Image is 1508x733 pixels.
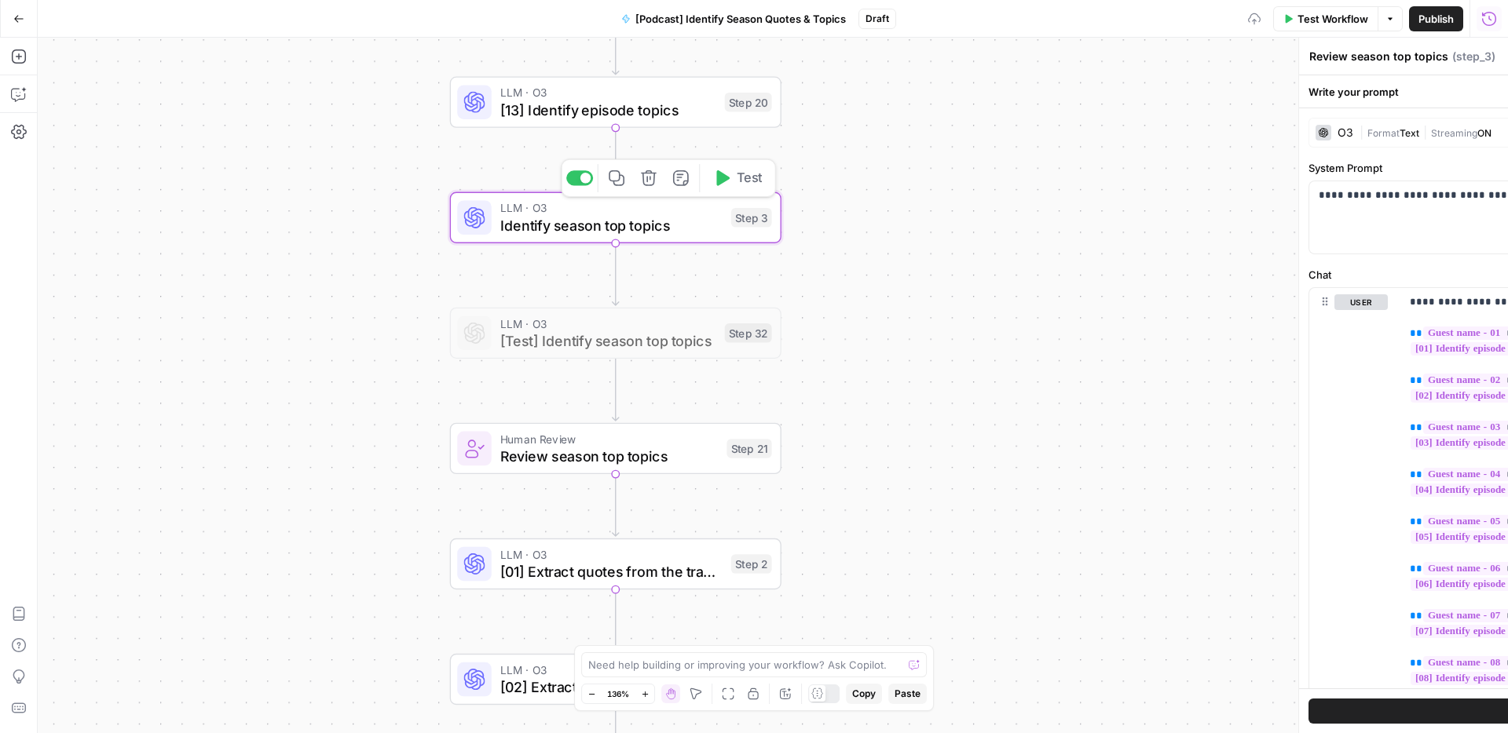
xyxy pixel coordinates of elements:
span: Human Review [500,430,719,447]
div: Step 3 [731,208,772,228]
button: Test [705,164,770,191]
span: 136% [607,687,629,700]
span: [13] Identify episode topics [500,99,716,120]
div: Step 32 [725,323,772,343]
span: LLM · O3 [500,199,723,217]
span: LLM · O3 [500,315,716,332]
button: Publish [1409,6,1463,31]
span: Publish [1418,11,1454,27]
div: LLM · O3[Test] Identify season top topicsStep 32 [450,308,781,359]
div: LLM · O3[02] Extract quotes from the transcriptStep 6 [450,654,781,705]
span: ON [1477,127,1492,139]
button: Test Workflow [1273,6,1378,31]
span: Test Workflow [1298,11,1368,27]
span: LLM · O3 [500,545,723,563]
g: Edge from step_3 to step_32 [613,243,619,305]
button: user [1334,294,1388,310]
span: [02] Extract quotes from the transcript [500,676,723,697]
button: Copy [846,684,882,704]
span: | [1419,124,1431,140]
span: Draft [866,12,889,26]
span: Format [1367,127,1400,139]
span: LLM · O3 [500,84,716,101]
div: LLM · O3Identify season top topicsStep 3Test [450,192,781,243]
div: LLM · O3[13] Identify episode topicsStep 20 [450,77,781,128]
span: | [1360,124,1367,140]
span: Streaming [1431,127,1477,139]
div: LLM · O3[01] Extract quotes from the transcriptStep 2 [450,538,781,589]
g: Edge from step_21 to step_2 [613,474,619,536]
span: Paste [895,687,921,701]
span: Test [737,169,763,188]
span: Identify season top topics [500,214,723,235]
span: Text [1400,127,1419,139]
button: [Podcast] Identify Season Quotes & Topics [612,6,855,31]
div: O3 [1338,127,1353,138]
button: Paste [888,684,927,704]
div: Step 20 [725,93,772,112]
span: [Test] Identify season top topics [500,330,716,351]
span: Copy [852,687,876,701]
div: Step 2 [731,554,772,574]
span: ( step_3 ) [1452,49,1495,64]
g: Edge from step_32 to step_21 [613,359,619,421]
span: [Podcast] Identify Season Quotes & Topics [635,11,846,27]
span: Review season top topics [500,445,719,466]
div: Human ReviewReview season top topicsStep 21 [450,423,781,474]
g: Edge from step_19 to step_20 [613,13,619,75]
div: Step 21 [727,439,771,458]
textarea: Review season top topics [1309,49,1448,64]
g: Edge from step_2 to step_6 [613,589,619,651]
span: LLM · O3 [500,661,723,678]
span: [01] Extract quotes from the transcript [500,560,723,582]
